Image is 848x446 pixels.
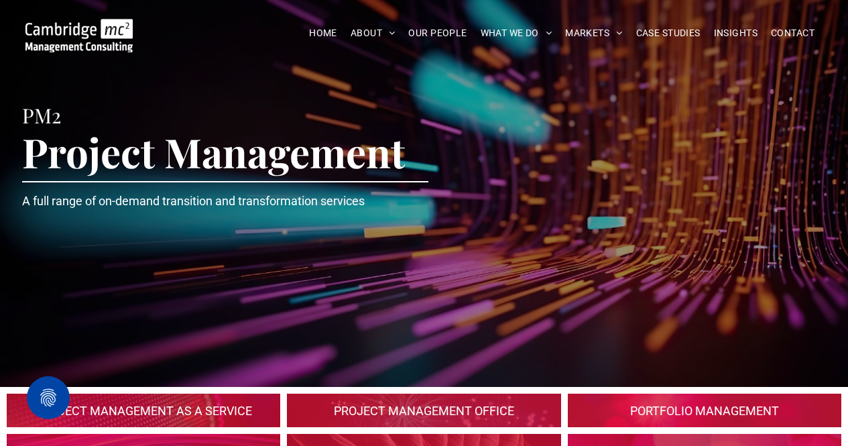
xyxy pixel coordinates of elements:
[302,23,344,44] a: HOME
[287,394,560,427] a: Project Management Office As a Service | Why You Need a PMO
[344,23,402,44] a: ABOUT
[764,23,821,44] a: CONTACT
[22,125,405,178] span: Project Management
[568,394,841,427] a: Telecoms | Portfolio Management As a Service | Select, Monitor
[558,23,629,44] a: MARKETS
[7,394,280,427] a: Project Management As a Service | PMaaS is a Cost-Effective Solution
[474,23,559,44] a: WHAT WE DO
[629,23,707,44] a: CASE STUDIES
[707,23,764,44] a: INSIGHTS
[25,19,133,52] img: Go to Homepage
[25,21,133,35] a: Your Business Transformed | Cambridge Management Consulting
[22,194,365,208] span: A full range of on-demand transition and transformation services
[402,23,473,44] a: OUR PEOPLE
[22,102,61,129] span: PM2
